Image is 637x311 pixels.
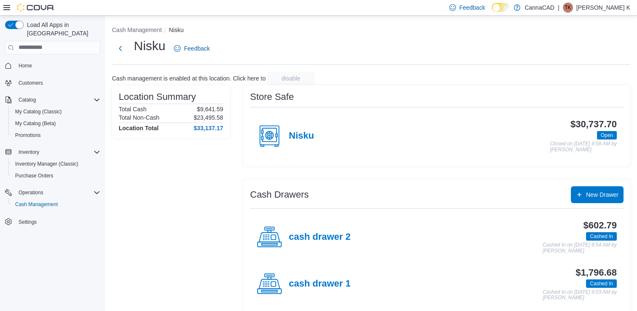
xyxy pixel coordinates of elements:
[15,216,100,227] span: Settings
[267,72,315,85] button: disable
[576,268,617,278] h3: $1,796.68
[15,188,100,198] span: Operations
[12,171,100,181] span: Purchase Orders
[12,130,100,140] span: Promotions
[571,186,624,203] button: New Drawer
[15,161,78,167] span: Inventory Manager (Classic)
[15,147,43,157] button: Inventory
[19,62,32,69] span: Home
[12,199,61,209] a: Cash Management
[576,3,630,13] p: [PERSON_NAME] K
[15,95,39,105] button: Catalog
[24,21,100,38] span: Load All Apps in [GEOGRAPHIC_DATA]
[590,233,613,240] span: Cashed In
[112,26,630,36] nav: An example of EuiBreadcrumbs
[289,279,351,290] h4: cash drawer 1
[2,187,104,198] button: Operations
[15,78,46,88] a: Customers
[289,131,314,142] h4: Nisku
[12,171,57,181] a: Purchase Orders
[8,129,104,141] button: Promotions
[12,107,65,117] a: My Catalog (Classic)
[12,118,100,129] span: My Catalog (Beta)
[289,232,351,243] h4: cash drawer 2
[171,40,213,57] a: Feedback
[112,75,266,82] p: Cash management is enabled at this location. Click here to
[2,146,104,158] button: Inventory
[15,120,56,127] span: My Catalog (Beta)
[19,189,43,196] span: Operations
[19,97,36,103] span: Catalog
[119,114,160,121] h6: Total Non-Cash
[597,131,617,139] span: Open
[8,158,104,170] button: Inventory Manager (Classic)
[12,118,59,129] a: My Catalog (Beta)
[197,106,223,113] p: $9,641.59
[15,172,53,179] span: Purchase Orders
[543,290,617,301] p: Cashed In on [DATE] 9:03 AM by [PERSON_NAME]
[15,201,58,208] span: Cash Management
[586,190,618,199] span: New Drawer
[15,188,47,198] button: Operations
[112,40,129,57] button: Next
[134,38,165,54] h1: Nisku
[169,27,184,33] button: Nisku
[8,106,104,118] button: My Catalog (Classic)
[570,119,617,129] h3: $30,737.70
[250,190,309,200] h3: Cash Drawers
[17,3,55,12] img: Cova
[282,74,300,83] span: disable
[586,279,617,288] span: Cashed In
[584,220,617,231] h3: $602.79
[563,3,573,13] div: Tricia K
[15,217,40,227] a: Settings
[8,198,104,210] button: Cash Management
[8,170,104,182] button: Purchase Orders
[459,3,485,12] span: Feedback
[184,44,210,53] span: Feedback
[492,3,509,12] input: Dark Mode
[15,60,100,71] span: Home
[565,3,571,13] span: TK
[5,56,100,250] nav: Complex example
[12,159,82,169] a: Inventory Manager (Classic)
[12,130,44,140] a: Promotions
[543,242,617,254] p: Cashed In on [DATE] 8:54 AM by [PERSON_NAME]
[15,78,100,88] span: Customers
[2,59,104,72] button: Home
[119,125,159,131] h4: Location Total
[15,95,100,105] span: Catalog
[586,232,617,241] span: Cashed In
[12,159,100,169] span: Inventory Manager (Classic)
[525,3,554,13] p: CannaCAD
[15,132,41,139] span: Promotions
[2,94,104,106] button: Catalog
[112,27,162,33] button: Cash Management
[250,92,294,102] h3: Store Safe
[19,219,37,225] span: Settings
[15,147,100,157] span: Inventory
[601,131,613,139] span: Open
[119,92,196,102] h3: Location Summary
[2,215,104,228] button: Settings
[550,141,617,153] p: Closed on [DATE] 9:58 AM by [PERSON_NAME]
[12,199,100,209] span: Cash Management
[15,108,62,115] span: My Catalog (Classic)
[19,149,39,155] span: Inventory
[194,114,223,121] p: $23,495.58
[590,280,613,287] span: Cashed In
[194,125,223,131] h4: $33,137.17
[558,3,560,13] p: |
[15,61,35,71] a: Home
[2,77,104,89] button: Customers
[12,107,100,117] span: My Catalog (Classic)
[119,106,147,113] h6: Total Cash
[19,80,43,86] span: Customers
[8,118,104,129] button: My Catalog (Beta)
